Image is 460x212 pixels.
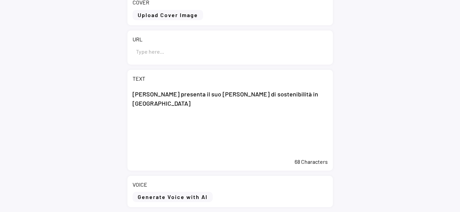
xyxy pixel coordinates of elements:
[133,75,145,82] div: TEXT
[133,158,328,165] div: 68 Characters
[133,43,328,59] input: Type here...
[133,181,147,188] div: VOICE
[133,192,213,202] button: Generate Voice with AI
[133,36,142,43] div: URL
[133,10,203,20] button: Upload Cover Image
